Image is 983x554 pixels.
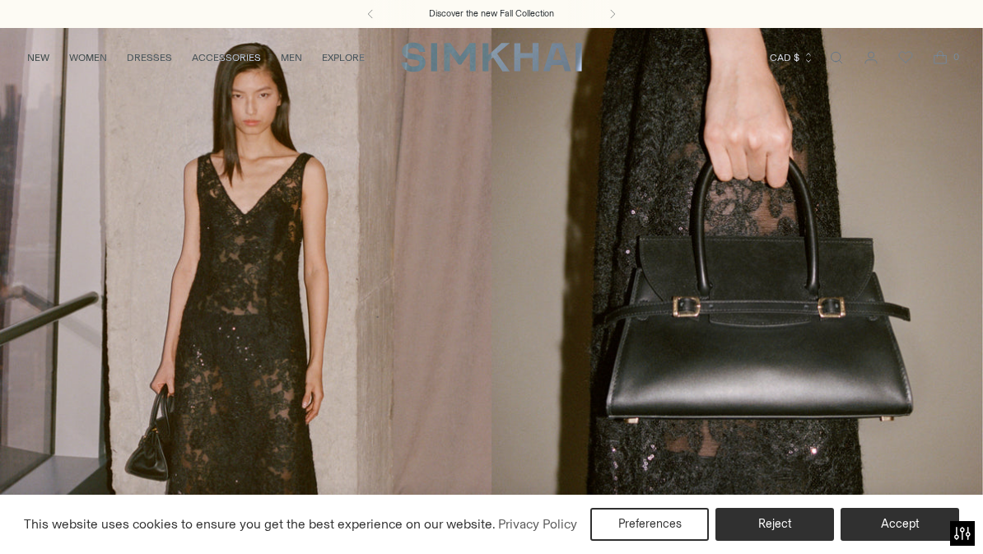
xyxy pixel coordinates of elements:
a: Go to the account page [855,41,887,74]
a: ACCESSORIES [192,40,261,76]
a: Privacy Policy (opens in a new tab) [496,512,580,537]
a: Open cart modal [924,41,957,74]
a: MEN [281,40,302,76]
a: Open search modal [820,41,853,74]
a: NEW [27,40,49,76]
button: Accept [841,508,959,541]
span: 0 [948,49,963,64]
a: Wishlist [889,41,922,74]
span: This website uses cookies to ensure you get the best experience on our website. [24,516,496,532]
a: DRESSES [127,40,172,76]
a: SIMKHAI [401,41,582,73]
button: CAD $ [770,40,814,76]
button: Reject [715,508,834,541]
a: EXPLORE [322,40,365,76]
button: Preferences [590,508,709,541]
a: WOMEN [69,40,107,76]
a: Discover the new Fall Collection [429,7,554,21]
